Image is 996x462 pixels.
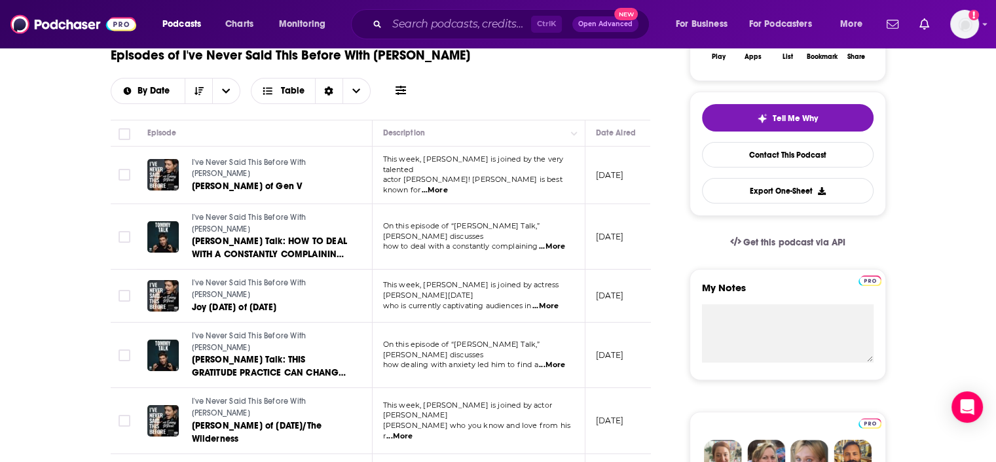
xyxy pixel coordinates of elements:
[383,400,552,420] span: This week, [PERSON_NAME] is joined by actor [PERSON_NAME]
[702,178,874,204] button: Export One-Sheet
[858,416,881,429] a: Pro website
[702,281,874,304] label: My Notes
[858,275,881,286] img: Podchaser Pro
[111,86,185,96] button: open menu
[383,154,564,174] span: This week, [PERSON_NAME] is joined by the very talented
[596,169,624,181] p: [DATE]
[720,226,856,258] a: Get this podcast via API
[363,9,662,39] div: Search podcasts, credits, & more...
[281,86,304,96] span: Table
[383,280,559,300] span: This week, [PERSON_NAME] is joined by actress [PERSON_NAME][DATE]
[192,158,306,179] span: I've Never Said This Before With [PERSON_NAME]
[383,421,571,440] span: [PERSON_NAME] who you know and love from his r
[270,14,342,35] button: open menu
[192,212,349,235] a: I've Never Said This Before With [PERSON_NAME]
[212,79,240,103] button: open menu
[383,241,538,251] span: how to deal with a constantly complaining
[968,10,979,20] svg: Add a profile image
[566,126,582,141] button: Column Actions
[192,397,306,418] span: I've Never Said This Before With [PERSON_NAME]
[192,301,349,314] a: Joy [DATE] of [DATE]
[147,125,177,141] div: Episode
[914,13,934,35] a: Show notifications dropdown
[858,274,881,286] a: Pro website
[831,14,879,35] button: open menu
[192,213,306,234] span: I've Never Said This Before With [PERSON_NAME]
[192,420,322,444] span: [PERSON_NAME] of [DATE]/The Wilderness
[596,125,636,141] div: Date Aired
[531,16,562,33] span: Ctrl K
[119,231,130,243] span: Toggle select row
[881,13,904,35] a: Show notifications dropdown
[702,142,874,168] a: Contact This Podcast
[315,79,342,103] div: Sort Direction
[806,53,837,61] div: Bookmark
[192,419,349,446] a: [PERSON_NAME] of [DATE]/The Wilderness
[702,104,874,132] button: tell me why sparkleTell Me Why
[383,221,540,241] span: On this episode of “[PERSON_NAME] Talk,” [PERSON_NAME] discusses
[858,418,881,429] img: Podchaser Pro
[111,47,470,63] h1: Episodes of I've Never Said This Before With [PERSON_NAME]
[773,113,818,124] span: Tell Me Why
[251,78,371,104] button: Choose View
[119,415,130,427] span: Toggle select row
[185,79,212,103] button: Sort Direction
[192,180,349,193] a: [PERSON_NAME] of Gen V
[153,14,218,35] button: open menu
[572,16,638,32] button: Open AdvancedNew
[383,125,425,141] div: Description
[712,53,726,61] div: Play
[383,360,538,369] span: how dealing with anxiety led him to find a
[279,15,325,33] span: Monitoring
[783,53,793,61] div: List
[539,360,565,370] span: ...More
[10,12,136,37] img: Podchaser - Follow, Share and Rate Podcasts
[119,169,130,181] span: Toggle select row
[162,15,201,33] span: Podcasts
[192,181,303,192] span: [PERSON_NAME] of Gen V
[192,331,306,352] span: I've Never Said This Before With [PERSON_NAME]
[111,78,241,104] h2: Choose List sort
[387,14,531,35] input: Search podcasts, credits, & more...
[757,113,767,124] img: tell me why sparkle
[192,236,347,273] span: [PERSON_NAME] Talk: HOW TO DEAL WITH A CONSTANTLY COMPLAINING FRIEND
[950,10,979,39] button: Show profile menu
[386,431,413,442] span: ...More
[745,53,762,61] div: Apps
[532,301,559,311] span: ...More
[596,290,624,301] p: [DATE]
[950,10,979,39] span: Logged in as lealy
[119,349,130,361] span: Toggle select row
[225,15,253,33] span: Charts
[614,8,638,20] span: New
[578,21,633,27] span: Open Advanced
[741,14,831,35] button: open menu
[596,349,624,361] p: [DATE]
[951,391,983,423] div: Open Intercom Messenger
[847,53,865,61] div: Share
[676,15,728,33] span: For Business
[539,241,565,252] span: ...More
[192,157,349,180] a: I've Never Said This Before With [PERSON_NAME]
[192,353,349,380] a: [PERSON_NAME] Talk: THIS GRATITUDE PRACTICE CAN CHANGE YOUR LIFE
[383,175,563,194] span: actor [PERSON_NAME]! [PERSON_NAME] is best known for
[192,278,306,299] span: I've Never Said This Before With [PERSON_NAME]
[217,14,261,35] a: Charts
[743,237,845,248] span: Get this podcast via API
[138,86,174,96] span: By Date
[596,231,624,242] p: [DATE]
[192,235,349,261] a: [PERSON_NAME] Talk: HOW TO DEAL WITH A CONSTANTLY COMPLAINING FRIEND
[192,330,349,353] a: I've Never Said This Before With [PERSON_NAME]
[840,15,862,33] span: More
[383,301,532,310] span: who is currently captivating audiences in
[749,15,812,33] span: For Podcasters
[192,354,346,391] span: [PERSON_NAME] Talk: THIS GRATITUDE PRACTICE CAN CHANGE YOUR LIFE
[192,302,276,313] span: Joy [DATE] of [DATE]
[596,415,624,426] p: [DATE]
[422,185,448,196] span: ...More
[119,290,130,302] span: Toggle select row
[192,277,349,300] a: I've Never Said This Before With [PERSON_NAME]
[192,396,349,419] a: I've Never Said This Before With [PERSON_NAME]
